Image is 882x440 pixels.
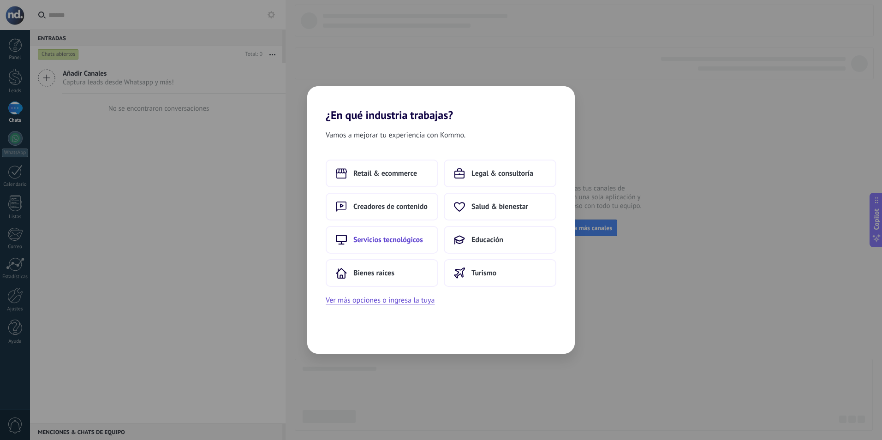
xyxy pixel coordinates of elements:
button: Servicios tecnológicos [326,226,438,254]
span: Legal & consultoría [471,169,533,178]
button: Creadores de contenido [326,193,438,220]
button: Turismo [444,259,556,287]
span: Salud & bienestar [471,202,528,211]
button: Legal & consultoría [444,160,556,187]
h2: ¿En qué industria trabajas? [307,86,575,122]
span: Vamos a mejorar tu experiencia con Kommo. [326,129,465,141]
span: Educación [471,235,503,244]
button: Educación [444,226,556,254]
span: Turismo [471,268,496,278]
button: Retail & ecommerce [326,160,438,187]
span: Creadores de contenido [353,202,428,211]
button: Bienes raíces [326,259,438,287]
button: Ver más opciones o ingresa la tuya [326,294,435,306]
span: Retail & ecommerce [353,169,417,178]
button: Salud & bienestar [444,193,556,220]
span: Bienes raíces [353,268,394,278]
span: Servicios tecnológicos [353,235,423,244]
